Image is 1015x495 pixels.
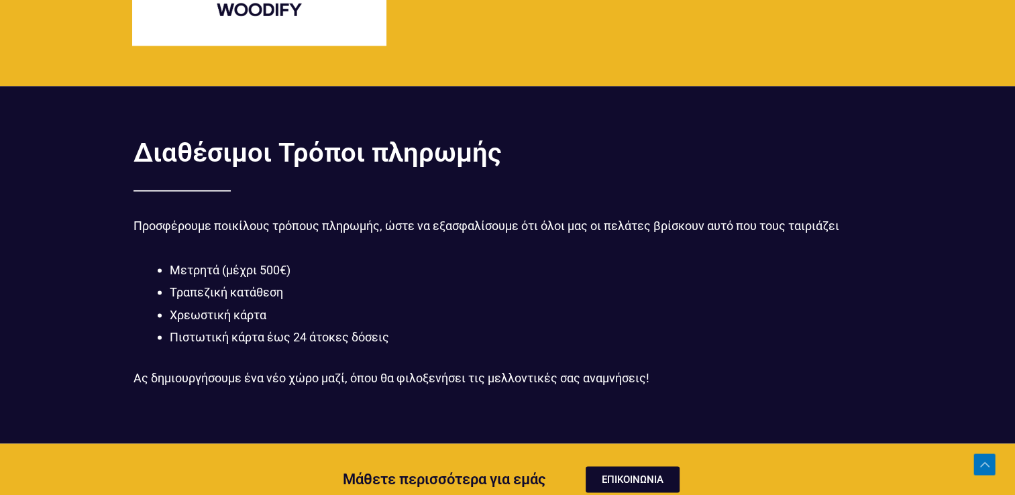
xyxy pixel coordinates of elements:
[170,258,890,280] li: Μετρητά (μέχρι 500€)
[170,325,890,347] li: Πιστωτική κάρτα έως 24 άτοκες δόσεις
[170,280,890,302] li: Τραπεζική κατάθεση
[133,215,890,237] p: Προσφέρουμε ποικίλους τρόπους πληρωμής, ώστε να εξασφαλίσουμε ότι όλοι μας οι πελάτες βρίσκουν αυ...
[602,474,663,484] span: ΕΠΙΚΟΙΝΩΝΙΑ
[133,140,890,166] h2: Διαθέσιμοι Τρόποι πληρωμής
[586,466,680,492] a: ΕΠΙΚΟΙΝΩΝΙΑ
[170,303,890,325] li: Χρεωστική κάρτα
[133,366,890,388] p: Ας δημιουργήσουμε ένα νέο χώρο μαζί, όπου θα φιλοξενήσει τις μελλοντικές σας αναμνήσεις!
[125,472,545,486] h2: Μάθετε περισσότερα για εμάς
